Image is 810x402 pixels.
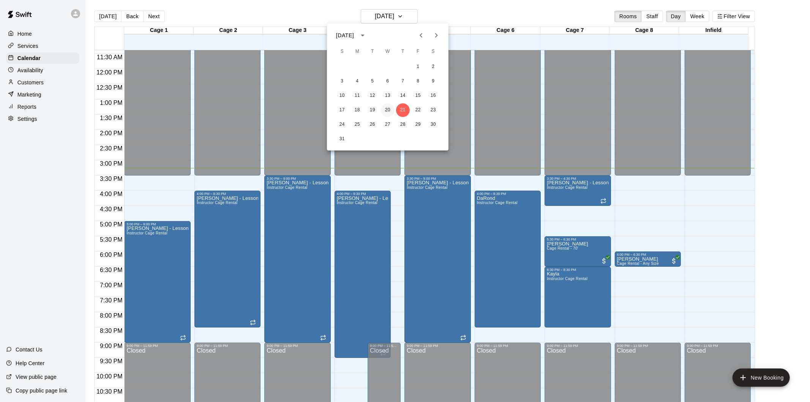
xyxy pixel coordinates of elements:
button: 22 [411,103,425,117]
button: 28 [396,118,410,131]
button: 21 [396,103,410,117]
span: Friday [411,44,425,59]
button: 25 [351,118,364,131]
button: Next month [429,28,444,43]
button: 29 [411,118,425,131]
span: Tuesday [366,44,379,59]
button: 5 [366,74,379,88]
button: 31 [335,132,349,146]
span: Monday [351,44,364,59]
button: 19 [366,103,379,117]
button: 18 [351,103,364,117]
button: 12 [366,89,379,103]
button: 8 [411,74,425,88]
button: calendar view is open, switch to year view [356,29,369,42]
button: 6 [381,74,395,88]
button: 1 [411,60,425,74]
button: 7 [396,74,410,88]
span: Sunday [335,44,349,59]
button: 9 [426,74,440,88]
button: 17 [335,103,349,117]
div: [DATE] [336,32,354,40]
button: 11 [351,89,364,103]
button: 10 [335,89,349,103]
button: 13 [381,89,395,103]
span: Saturday [426,44,440,59]
button: 3 [335,74,349,88]
button: 23 [426,103,440,117]
button: 30 [426,118,440,131]
span: Wednesday [381,44,395,59]
button: 4 [351,74,364,88]
button: 24 [335,118,349,131]
button: 2 [426,60,440,74]
button: 15 [411,89,425,103]
button: 16 [426,89,440,103]
button: 26 [366,118,379,131]
button: Previous month [414,28,429,43]
span: Thursday [396,44,410,59]
button: 20 [381,103,395,117]
button: 14 [396,89,410,103]
button: 27 [381,118,395,131]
